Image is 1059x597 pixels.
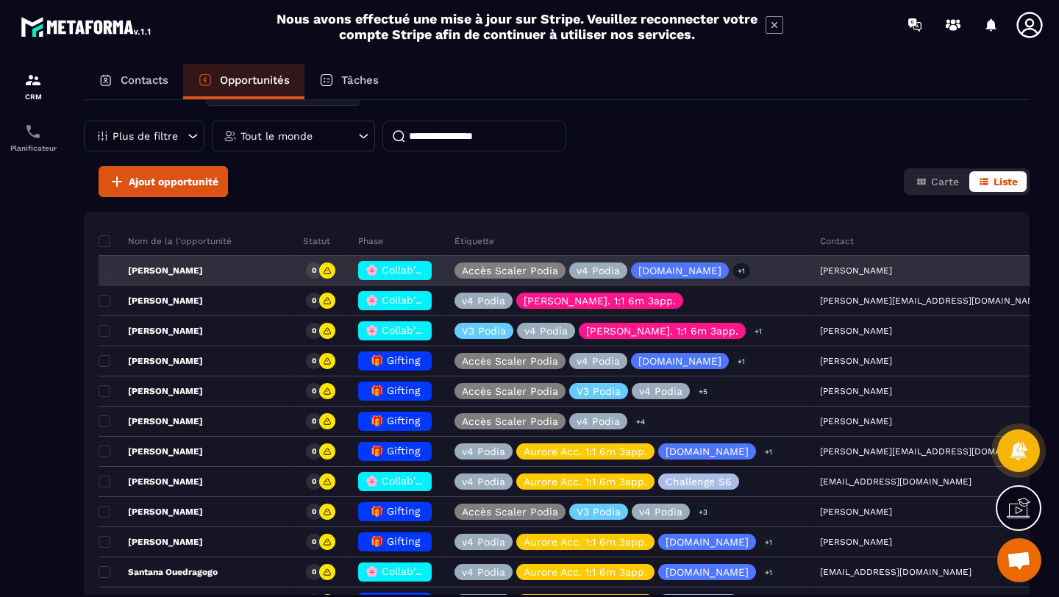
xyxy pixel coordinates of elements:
[99,235,232,247] p: Nom de la l'opportunité
[312,265,316,276] p: 0
[462,507,558,517] p: Accès Scaler Podia
[639,386,682,396] p: v4 Podia
[358,235,383,247] p: Phase
[304,64,393,99] a: Tâches
[366,324,454,336] span: 🌸 Collab' -1000€
[666,567,749,577] p: [DOMAIN_NAME]
[577,386,621,396] p: V3 Podia
[760,565,777,580] p: +1
[586,326,738,336] p: [PERSON_NAME]. 1:1 6m 3app.
[577,265,620,276] p: v4 Podia
[931,176,959,187] span: Carte
[693,504,713,520] p: +3
[371,535,420,547] span: 🎁 Gifting
[666,446,749,457] p: [DOMAIN_NAME]
[693,384,713,399] p: +5
[99,506,203,518] p: [PERSON_NAME]
[99,265,203,276] p: [PERSON_NAME]
[732,354,750,369] p: +1
[240,131,313,141] p: Tout le monde
[524,326,568,336] p: v4 Podia
[312,386,316,396] p: 0
[462,356,558,366] p: Accès Scaler Podia
[99,166,228,197] button: Ajout opportunité
[4,144,63,152] p: Planificateur
[371,445,420,457] span: 🎁 Gifting
[371,415,420,426] span: 🎁 Gifting
[454,235,494,247] p: Étiquette
[462,446,505,457] p: v4 Podia
[462,567,505,577] p: v4 Podia
[462,416,558,426] p: Accès Scaler Podia
[997,538,1041,582] a: Ouvrir le chat
[524,446,647,457] p: Aurore Acc. 1:1 6m 3app.
[732,263,750,279] p: +1
[577,416,620,426] p: v4 Podia
[969,171,1027,192] button: Liste
[312,356,316,366] p: 0
[99,476,203,487] p: [PERSON_NAME]
[638,265,721,276] p: [DOMAIN_NAME]
[524,537,647,547] p: Aurore Acc. 1:1 6m 3app.
[371,505,420,517] span: 🎁 Gifting
[312,537,316,547] p: 0
[638,356,721,366] p: [DOMAIN_NAME]
[24,123,42,140] img: scheduler
[312,416,316,426] p: 0
[341,74,379,87] p: Tâches
[21,13,153,40] img: logo
[129,174,218,189] span: Ajout opportunité
[113,131,178,141] p: Plus de filtre
[183,64,304,99] a: Opportunités
[371,385,420,396] span: 🎁 Gifting
[366,294,454,306] span: 🌸 Collab' -1000€
[312,507,316,517] p: 0
[462,476,505,487] p: v4 Podia
[462,386,558,396] p: Accès Scaler Podia
[462,296,505,306] p: v4 Podia
[994,176,1018,187] span: Liste
[99,295,203,307] p: [PERSON_NAME]
[99,385,203,397] p: [PERSON_NAME]
[4,112,63,163] a: schedulerschedulerPlanificateur
[760,535,777,550] p: +1
[99,415,203,427] p: [PERSON_NAME]
[99,325,203,337] p: [PERSON_NAME]
[4,60,63,112] a: formationformationCRM
[524,567,647,577] p: Aurore Acc. 1:1 6m 3app.
[760,444,777,460] p: +1
[462,537,505,547] p: v4 Podia
[907,171,968,192] button: Carte
[462,326,506,336] p: V3 Podia
[666,476,732,487] p: Challenge S6
[4,93,63,101] p: CRM
[666,537,749,547] p: [DOMAIN_NAME]
[303,235,330,247] p: Statut
[366,264,454,276] span: 🌸 Collab' -1000€
[524,476,647,487] p: Aurore Acc. 1:1 6m 3app.
[99,536,203,548] p: [PERSON_NAME]
[84,64,183,99] a: Contacts
[276,11,758,42] h2: Nous avons effectué une mise à jour sur Stripe. Veuillez reconnecter votre compte Stripe afin de ...
[366,475,454,487] span: 🌸 Collab' -1000€
[24,71,42,89] img: formation
[121,74,168,87] p: Contacts
[462,265,558,276] p: Accès Scaler Podia
[312,567,316,577] p: 0
[366,565,454,577] span: 🌸 Collab' -1000€
[312,476,316,487] p: 0
[749,323,767,339] p: +1
[524,296,676,306] p: [PERSON_NAME]. 1:1 6m 3app.
[99,566,218,578] p: Santana Ouedragogo
[631,414,650,429] p: +4
[371,354,420,366] span: 🎁 Gifting
[639,507,682,517] p: v4 Podia
[820,235,854,247] p: Contact
[99,355,203,367] p: [PERSON_NAME]
[577,507,621,517] p: V3 Podia
[312,296,316,306] p: 0
[99,446,203,457] p: [PERSON_NAME]
[577,356,620,366] p: v4 Podia
[220,74,290,87] p: Opportunités
[312,326,316,336] p: 0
